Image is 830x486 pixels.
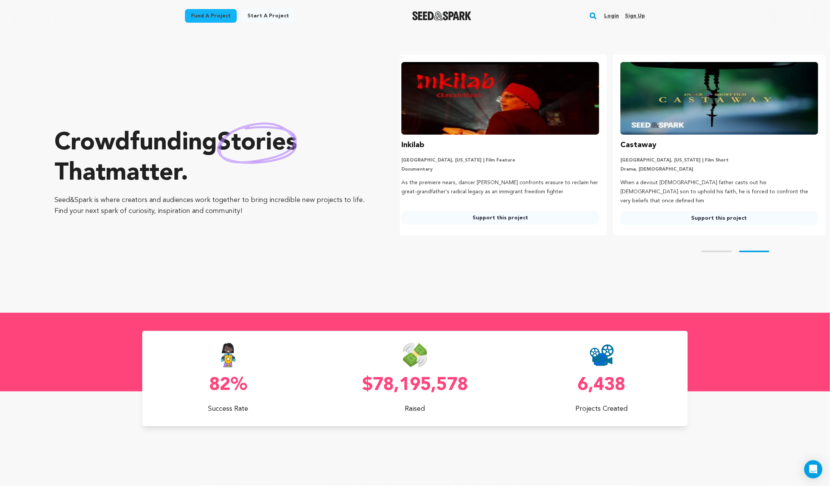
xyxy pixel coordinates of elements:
img: Seed&Spark Logo Dark Mode [412,11,472,20]
a: Login [604,10,619,22]
p: [GEOGRAPHIC_DATA], [US_STATE] | Film Short [620,157,818,163]
img: Castaway image [620,62,818,135]
p: Documentary [401,166,599,172]
h3: Inkilab [401,139,424,151]
img: Inkilab image [401,62,599,135]
p: Drama, [DEMOGRAPHIC_DATA] [620,166,818,172]
a: Support this project [401,211,599,225]
a: Sign up [625,10,645,22]
img: Seed&Spark Money Raised Icon [403,343,427,367]
p: Seed&Spark is where creators and audiences work together to bring incredible new projects to life... [54,195,370,217]
p: Raised [329,404,501,414]
p: As the premiere nears, dancer [PERSON_NAME] confronts erasure to reclaim her great-grandfather's ... [401,179,599,197]
img: hand sketched image [217,123,297,164]
img: Seed&Spark Success Rate Icon [216,343,240,367]
div: Open Intercom Messenger [804,460,822,478]
p: 82% [142,376,314,394]
p: [GEOGRAPHIC_DATA], [US_STATE] | Film Feature [401,157,599,163]
a: Seed&Spark Homepage [412,11,472,20]
p: Projects Created [516,404,688,414]
p: Success Rate [142,404,314,414]
p: $78,195,578 [329,376,501,394]
p: Crowdfunding that . [54,128,370,189]
p: 6,438 [516,376,688,394]
img: Seed&Spark Projects Created Icon [590,343,614,367]
a: Start a project [241,9,295,23]
a: Support this project [620,211,818,225]
span: matter [106,161,181,186]
p: When a devout [DEMOGRAPHIC_DATA] father casts out his [DEMOGRAPHIC_DATA] son to uphold his faith,... [620,179,818,205]
a: Fund a project [185,9,237,23]
h3: Castaway [620,139,656,151]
